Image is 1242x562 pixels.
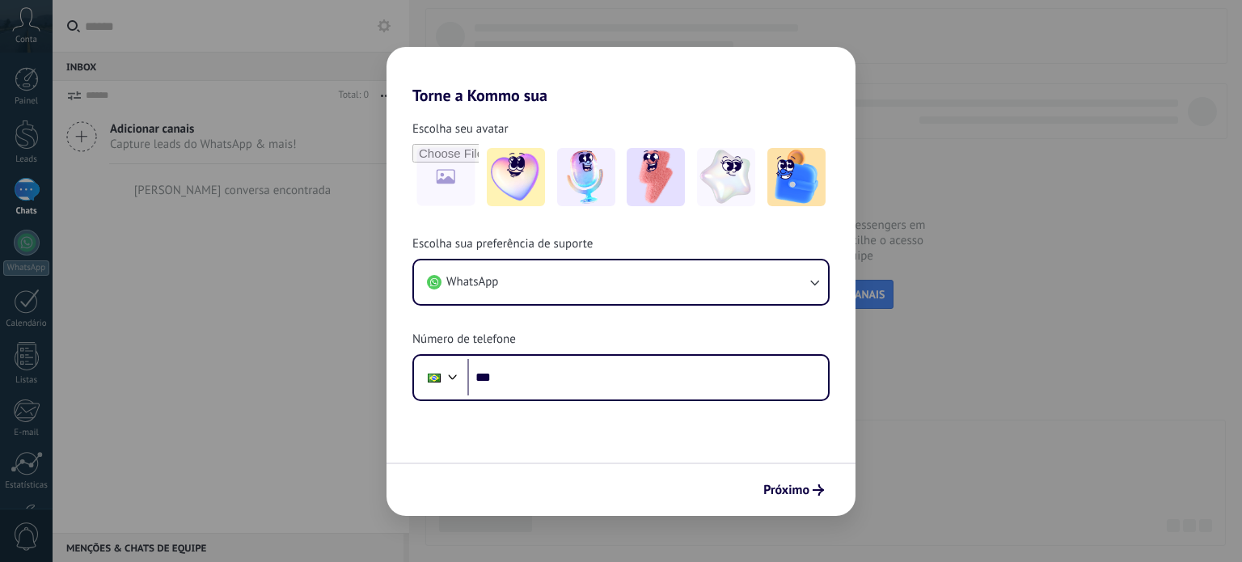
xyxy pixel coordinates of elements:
[419,361,450,395] div: Brazil: + 55
[412,121,509,137] span: Escolha seu avatar
[697,148,755,206] img: -4.jpeg
[767,148,826,206] img: -5.jpeg
[487,148,545,206] img: -1.jpeg
[763,484,809,496] span: Próximo
[414,260,828,304] button: WhatsApp
[557,148,615,206] img: -2.jpeg
[412,332,516,348] span: Número de telefone
[412,236,593,252] span: Escolha sua preferência de suporte
[446,274,498,290] span: WhatsApp
[627,148,685,206] img: -3.jpeg
[387,47,855,105] h2: Torne a Kommo sua
[756,476,831,504] button: Próximo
